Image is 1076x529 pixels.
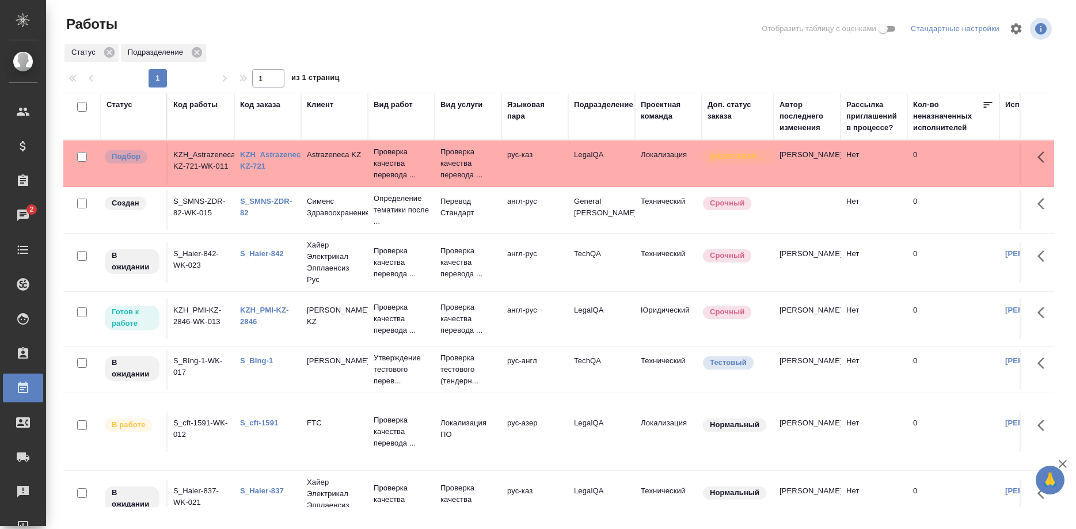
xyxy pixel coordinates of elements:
[762,23,876,35] span: Отобразить таблицу с оценками
[568,190,635,230] td: General [PERSON_NAME]
[64,44,119,62] div: Статус
[22,204,40,215] span: 2
[908,20,1002,38] div: split button
[440,146,496,181] p: Проверка качества перевода ...
[374,414,429,449] p: Проверка качества перевода ...
[1031,242,1058,270] button: Здесь прячутся важные кнопки
[1005,418,1069,427] a: [PERSON_NAME]
[574,99,633,111] div: Подразделение
[168,299,234,339] td: KZH_PMI-KZ-2846-WK-013
[240,486,284,495] a: S_Haier-837
[240,418,278,427] a: S_cft-1591
[440,352,496,387] p: Проверка тестового (тендерн...
[501,242,568,283] td: англ-рус
[104,149,161,165] div: Можно подбирать исполнителей
[374,352,429,387] p: Утверждение тестового перев...
[710,250,744,261] p: Срочный
[708,99,768,122] div: Доп. статус заказа
[907,412,999,452] td: 0
[1031,143,1058,171] button: Здесь прячутся важные кнопки
[374,302,429,336] p: Проверка качества перевода ...
[568,412,635,452] td: LegalQA
[440,245,496,280] p: Проверка качества перевода ...
[128,47,187,58] p: Подразделение
[635,412,702,452] td: Локализация
[841,479,907,520] td: Нет
[63,15,117,33] span: Работы
[635,349,702,390] td: Технический
[774,143,841,184] td: [PERSON_NAME]
[173,99,218,111] div: Код работы
[774,299,841,339] td: [PERSON_NAME]
[440,417,496,440] p: Локализация ПО
[104,485,161,512] div: Исполнитель назначен, приступать к работе пока рано
[568,242,635,283] td: TechQA
[112,357,153,380] p: В ожидании
[307,149,362,161] p: Astrazeneca KZ
[710,357,747,368] p: Тестовый
[107,99,132,111] div: Статус
[1030,18,1054,40] span: Посмотреть информацию
[104,248,161,275] div: Исполнитель назначен, приступать к работе пока рано
[841,412,907,452] td: Нет
[1031,190,1058,218] button: Здесь прячутся важные кнопки
[1031,349,1058,377] button: Здесь прячутся важные кнопки
[1031,299,1058,326] button: Здесь прячутся важные кнопки
[1031,412,1058,439] button: Здесь прячутся важные кнопки
[374,482,429,517] p: Проверка качества перевода ...
[1040,468,1060,492] span: 🙏
[307,417,362,429] p: FTC
[104,417,161,433] div: Исполнитель выполняет работу
[307,305,362,328] p: [PERSON_NAME] KZ
[112,306,153,329] p: Готов к работе
[710,151,767,162] p: [DEMOGRAPHIC_DATA]
[1005,99,1056,111] div: Исполнитель
[240,150,307,170] a: KZH_Astrazeneca-KZ-721
[568,479,635,520] td: LegalQA
[710,487,759,498] p: Нормальный
[168,479,234,520] td: S_Haier-837-WK-021
[374,193,429,227] p: Определение тематики после ...
[121,44,206,62] div: Подразделение
[168,190,234,230] td: S_SMNS-ZDR-82-WK-015
[710,306,744,318] p: Срочный
[168,242,234,283] td: S_Haier-842-WK-023
[635,479,702,520] td: Технический
[307,99,333,111] div: Клиент
[1036,466,1064,494] button: 🙏
[104,355,161,382] div: Исполнитель назначен, приступать к работе пока рано
[907,349,999,390] td: 0
[1005,356,1069,365] a: [PERSON_NAME]
[240,197,292,217] a: S_SMNS-ZDR-82
[1005,249,1069,258] a: [PERSON_NAME]
[635,299,702,339] td: Юридический
[240,99,280,111] div: Код заказа
[774,349,841,390] td: [PERSON_NAME]
[112,487,153,510] p: В ожидании
[907,143,999,184] td: 0
[374,99,413,111] div: Вид работ
[780,99,835,134] div: Автор последнего изменения
[112,419,145,431] p: В работе
[774,242,841,283] td: [PERSON_NAME]
[841,299,907,339] td: Нет
[635,242,702,283] td: Технический
[501,299,568,339] td: англ-рус
[568,349,635,390] td: TechQA
[841,143,907,184] td: Нет
[3,201,43,230] a: 2
[307,477,362,523] p: Хайер Электрикал Эпплаенсиз Рус
[374,146,429,181] p: Проверка качества перевода ...
[907,242,999,283] td: 0
[907,190,999,230] td: 0
[168,349,234,390] td: S_BIng-1-WK-017
[307,196,362,219] p: Сименс Здравоохранение
[501,479,568,520] td: рус-каз
[104,305,161,332] div: Исполнитель может приступить к работе
[907,479,999,520] td: 0
[168,143,234,184] td: KZH_Astrazeneca-KZ-721-WK-011
[710,197,744,209] p: Срочный
[841,349,907,390] td: Нет
[501,190,568,230] td: англ-рус
[907,299,999,339] td: 0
